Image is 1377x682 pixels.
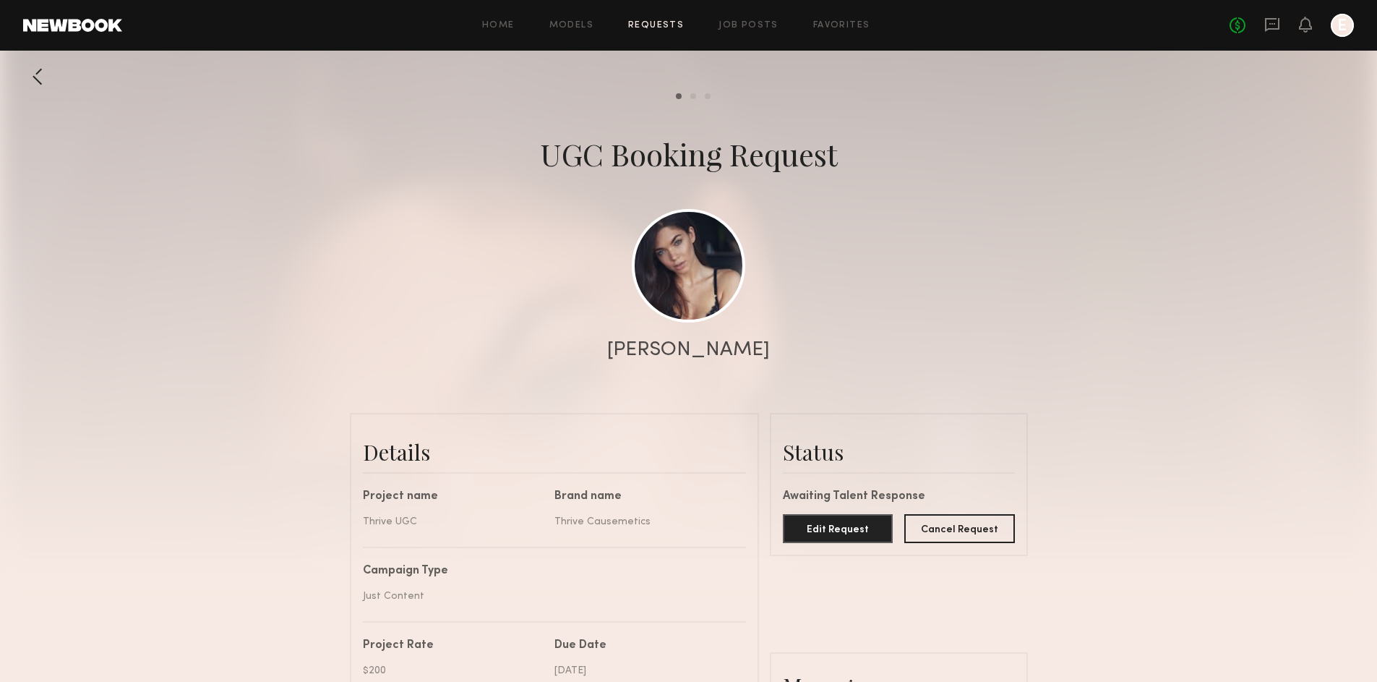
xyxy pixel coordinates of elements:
[363,438,746,466] div: Details
[813,21,870,30] a: Favorites
[554,491,735,503] div: Brand name
[554,640,735,652] div: Due Date
[363,589,735,604] div: Just Content
[783,514,893,543] button: Edit Request
[482,21,515,30] a: Home
[363,491,544,503] div: Project name
[549,21,593,30] a: Models
[554,514,735,529] div: Thrive Causemetics
[607,340,770,360] div: [PERSON_NAME]
[783,438,1015,466] div: Status
[1331,14,1354,37] a: E
[363,640,544,652] div: Project Rate
[783,491,1015,503] div: Awaiting Talent Response
[363,514,544,529] div: Thrive UGC
[554,663,735,678] div: [DATE]
[363,663,544,678] div: $200
[540,134,838,174] div: UGC Booking Request
[363,566,735,577] div: Campaign Type
[718,21,778,30] a: Job Posts
[628,21,684,30] a: Requests
[904,514,1015,543] button: Cancel Request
